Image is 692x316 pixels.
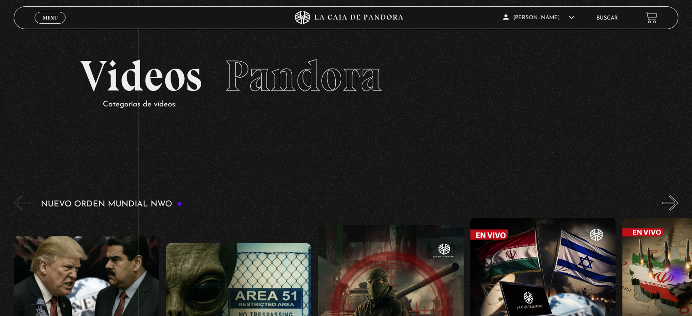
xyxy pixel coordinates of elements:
span: Cerrar [40,23,61,29]
span: [PERSON_NAME] [503,15,574,20]
button: Previous [14,195,30,211]
h3: Nuevo Orden Mundial NWO [41,200,182,209]
span: Pandora [225,50,382,102]
button: Next [662,195,678,211]
p: Categorías de videos: [103,98,611,112]
a: Buscar [596,15,618,21]
a: View your shopping cart [645,11,657,24]
h2: Videos [80,55,611,98]
span: Menu [43,15,58,20]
